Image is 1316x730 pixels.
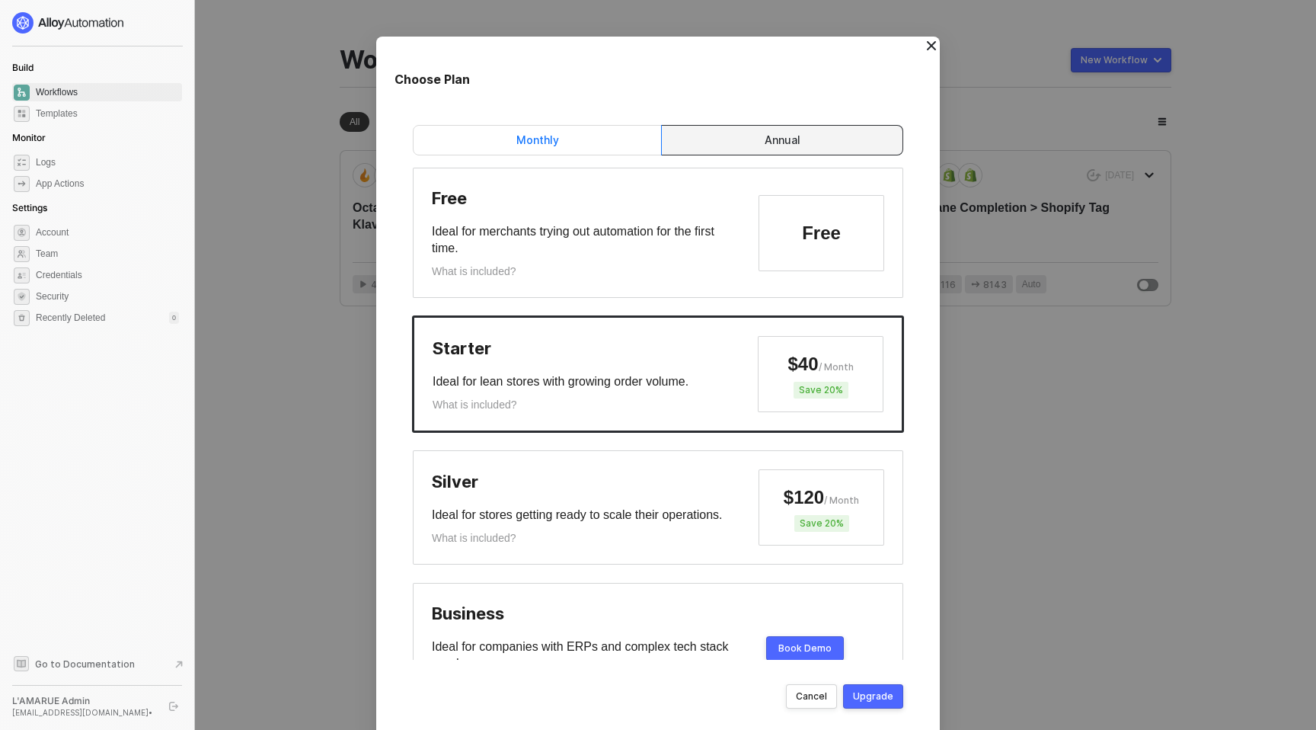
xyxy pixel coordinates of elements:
div: silver [432,470,723,493]
span: Monthly [516,133,559,146]
div: Upgrade [853,690,893,703]
button: Close [923,37,940,53]
span: / Month [824,495,859,506]
div: Book Demo [778,642,832,655]
div: What is included? [432,531,516,546]
button: Cancel [786,684,837,709]
span: $ 40 [787,354,818,374]
span: / Month [819,361,854,373]
span: Free [802,223,841,243]
div: Ideal for companies with ERPs and complex tech stack needs. [432,639,748,672]
div: Ideal for merchants trying out automation for the first time. [432,223,740,257]
button: Upgrade [843,684,903,709]
div: What is included? [432,264,516,279]
span: Save 20% [794,515,849,532]
div: free [432,187,740,210]
span: Save 20% [794,382,848,399]
div: starter [433,337,688,360]
a: Book Demo [766,636,844,661]
div: Ideal for stores getting ready to scale their operations. [432,507,723,523]
div: What is included? [433,398,517,412]
div: Ideal for lean stores with growing order volume. [433,373,688,390]
span: $ 120 [784,487,824,507]
div: Choose Plan [394,70,470,88]
span: Annual [765,133,800,146]
div: Business [432,602,748,625]
div: Cancel [796,690,827,703]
